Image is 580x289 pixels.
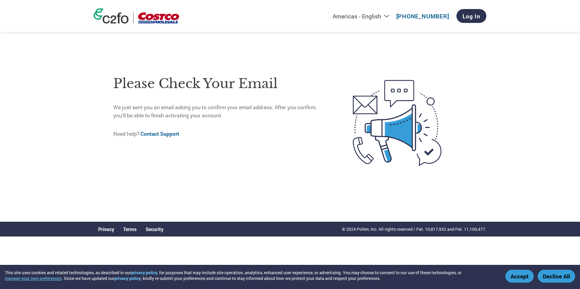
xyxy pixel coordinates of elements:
[538,270,575,283] button: Decline All
[146,226,163,232] a: Security
[94,8,129,24] img: c2fo logo
[5,275,62,281] button: manage your own preferences
[505,270,534,283] button: Accept
[140,130,179,137] a: Contact Support
[113,103,327,119] p: We just sent you an email asking you to confirm your email address. After you confirm, you’ll be ...
[396,12,449,20] a: [PHONE_NUMBER]
[98,226,114,232] a: Privacy
[123,226,137,232] a: Terms
[138,12,179,24] img: Costco
[131,270,157,275] a: privacy policy
[113,130,327,138] p: Need help?
[342,226,486,232] p: © 2024 Pollen, Inc. All rights reserved / Pat. 10,817,932 and Pat. 11,100,477.
[5,270,497,281] div: This site uses cookies and related technologies, as described in our , for purposes that may incl...
[456,9,486,23] a: Log In
[114,275,141,281] a: privacy policy
[327,69,467,176] img: open-email
[113,74,327,94] h1: Please check your email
